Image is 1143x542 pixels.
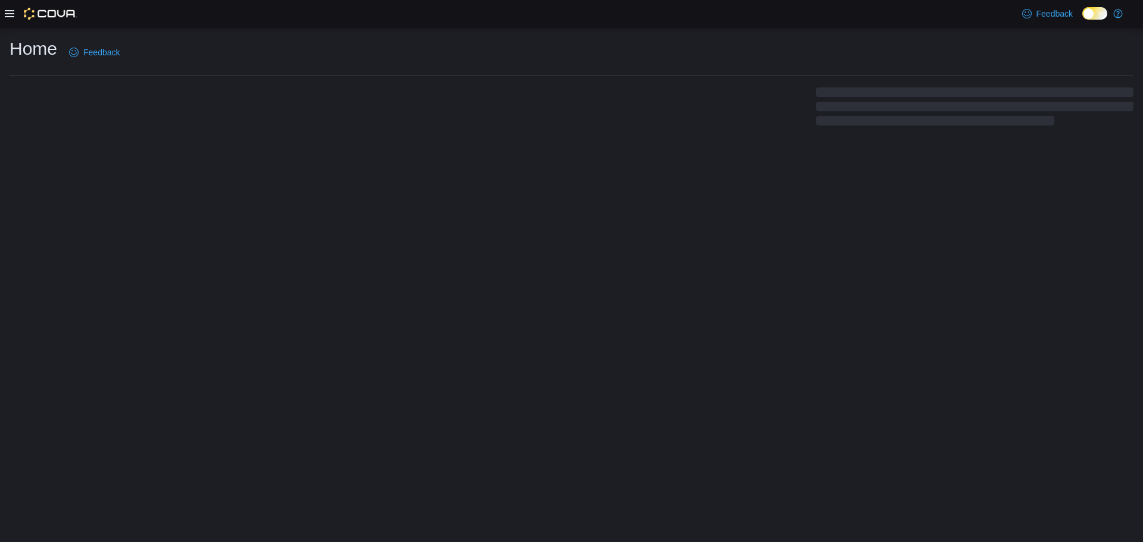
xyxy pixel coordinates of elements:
img: Cova [24,8,77,20]
a: Feedback [1017,2,1078,26]
h1: Home [10,37,57,61]
input: Dark Mode [1082,7,1107,20]
span: Feedback [83,46,120,58]
span: Feedback [1036,8,1073,20]
a: Feedback [64,40,124,64]
span: Loading [816,90,1133,128]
